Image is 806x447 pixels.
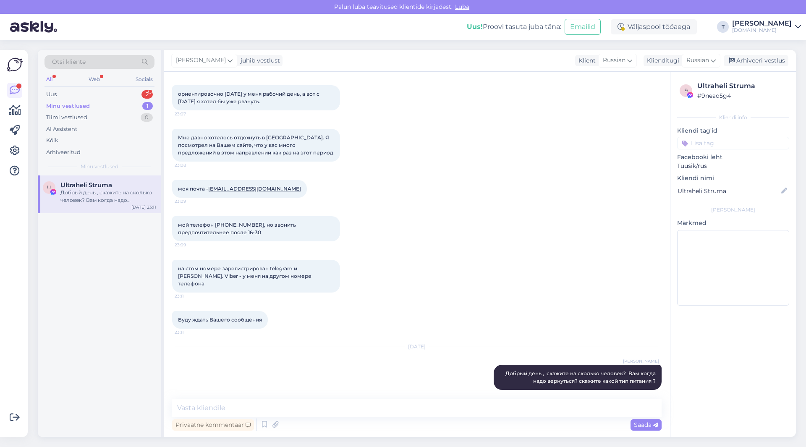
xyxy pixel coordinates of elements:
span: 23:11 [175,329,206,335]
div: Minu vestlused [46,102,90,110]
span: Добрый день , скажите на сколько человек? Вам когда надо вернуться? скажите какой тип питания ? [505,370,657,384]
div: Arhiveeritud [46,148,81,157]
div: Kliendi info [677,114,789,121]
span: 23:07 [175,111,206,117]
span: Saada [634,421,658,429]
div: Uus [46,90,57,99]
span: 23:11 [175,293,206,299]
input: Lisa tag [677,137,789,149]
div: Tiimi vestlused [46,113,87,122]
span: [PERSON_NAME] [623,358,659,364]
div: T [717,21,729,33]
div: Klienditugi [644,56,679,65]
div: [DATE] 23:11 [131,204,156,210]
div: [PERSON_NAME] [677,206,789,214]
span: U [47,184,51,191]
div: [DATE] [172,343,662,350]
span: 23:08 [175,162,206,168]
span: Буду ждать Вашего сообщения [178,316,262,323]
div: Добрый день , скажите на сколько человек? Вам когда надо вернуться? скажите какой тип питания ? [60,189,156,204]
button: Emailid [565,19,601,35]
div: Socials [134,74,154,85]
span: 8:17 [628,390,659,397]
span: Russian [686,56,709,65]
span: 9 [685,87,688,94]
div: Arhiveeri vestlus [724,55,788,66]
div: Klient [575,56,596,65]
a: [PERSON_NAME][DOMAIN_NAME] [732,20,801,34]
div: Web [87,74,102,85]
img: Askly Logo [7,57,23,73]
div: [PERSON_NAME] [732,20,792,27]
span: Russian [603,56,625,65]
div: Proovi tasuta juba täna: [467,22,561,32]
b: Uus! [467,23,483,31]
span: Ultraheli Struma [60,181,112,189]
p: Kliendi nimi [677,174,789,183]
div: Privaatne kommentaar [172,419,254,431]
span: Luba [453,3,472,10]
p: Märkmed [677,219,789,227]
input: Lisa nimi [678,186,780,196]
div: Väljaspool tööaega [611,19,697,34]
span: Otsi kliente [52,58,86,66]
p: Facebooki leht [677,153,789,162]
div: All [44,74,54,85]
div: Ultraheli Struma [697,81,787,91]
div: 0 [141,113,153,122]
a: [EMAIL_ADDRESS][DOMAIN_NAME] [208,186,301,192]
div: AI Assistent [46,125,77,133]
div: 2 [141,90,153,99]
span: Мне давно хотелось отдохнуть в [GEOGRAPHIC_DATA]. Я посмотрел на Вашем сайте, что у вас много пре... [178,134,333,156]
span: Minu vestlused [81,163,118,170]
span: ориентировочно [DATE] у меня рабочий день, а вот с [DATE] я хотел бы уже рвануть. [178,91,321,105]
div: 1 [142,102,153,110]
span: [PERSON_NAME] [176,56,226,65]
span: 23:09 [175,198,206,204]
p: Tuusik/rus [677,162,789,170]
div: # 9neao5g4 [697,91,787,100]
div: Kõik [46,136,58,145]
span: на єтом номере зарегистрирован telegram и [PERSON_NAME]. Viber - у меня на другом номере телефона [178,265,313,287]
span: моя почта - [178,186,301,192]
p: Kliendi tag'id [677,126,789,135]
span: мой телефон [PHONE_NUMBER], но звонить предпочтительнее после 16-30 [178,222,297,235]
div: [DOMAIN_NAME] [732,27,792,34]
span: 23:09 [175,242,206,248]
div: juhib vestlust [237,56,280,65]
